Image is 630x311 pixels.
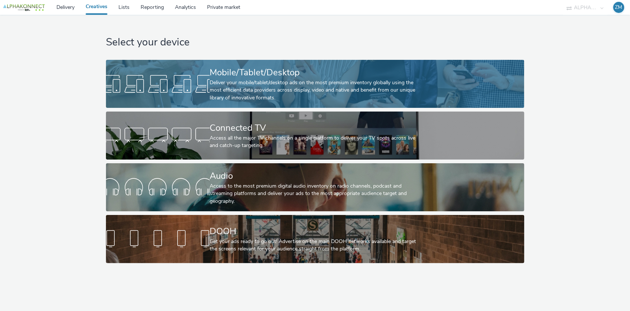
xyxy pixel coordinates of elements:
[106,35,524,49] h1: Select your device
[210,182,417,205] div: Access to the most premium digital audio inventory on radio channels, podcast and streaming platf...
[106,112,524,160] a: Connected TVAccess all the major TV channels on a single platform to deliver your TV spots across...
[210,122,417,134] div: Connected TV
[210,225,417,238] div: DOOH
[2,3,46,12] img: undefined Logo
[106,215,524,263] a: DOOHGet your ads ready to go out! Advertise on the main DOOH networks available and target the sc...
[615,2,622,13] div: ZM
[210,170,417,182] div: Audio
[210,79,417,102] div: Deliver your mobile/tablet/desktop ads on the most premium inventory globally using the most effi...
[210,66,417,79] div: Mobile/Tablet/Desktop
[106,60,524,108] a: Mobile/Tablet/DesktopDeliver your mobile/tablet/desktop ads on the most premium inventory globall...
[210,238,417,253] div: Get your ads ready to go out! Advertise on the main DOOH networks available and target the screen...
[106,163,524,211] a: AudioAccess to the most premium digital audio inventory on radio channels, podcast and streaming ...
[210,134,417,150] div: Access all the major TV channels on a single platform to deliver your TV spots across live and ca...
